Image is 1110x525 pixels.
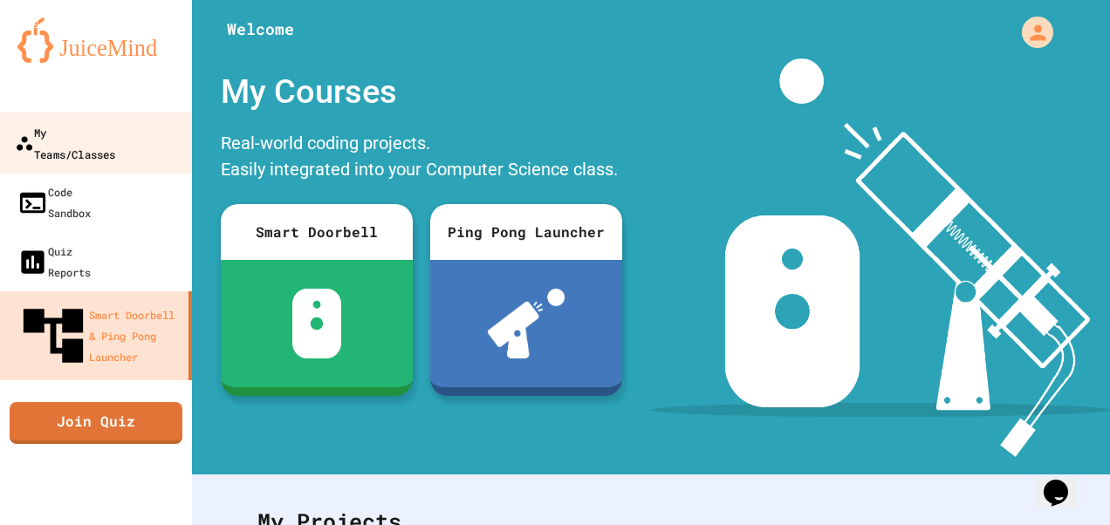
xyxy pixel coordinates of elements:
img: ppl-with-ball.png [488,289,565,358]
div: Code Sandbox [17,181,91,223]
div: Real-world coding projects. Easily integrated into your Computer Science class. [212,126,631,191]
div: Quiz Reports [17,241,91,283]
img: sdb-white.svg [292,289,342,358]
div: Smart Doorbell [221,204,413,260]
div: Smart Doorbell & Ping Pong Launcher [17,300,182,372]
img: logo-orange.svg [17,17,175,63]
img: banner-image-my-projects.png [651,58,1110,457]
div: Ping Pong Launcher [430,204,622,260]
div: My Teams/Classes [15,121,115,164]
div: My Courses [212,58,631,126]
iframe: chat widget [1037,455,1093,508]
div: My Account [1004,12,1058,52]
a: Join Quiz [10,402,182,444]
